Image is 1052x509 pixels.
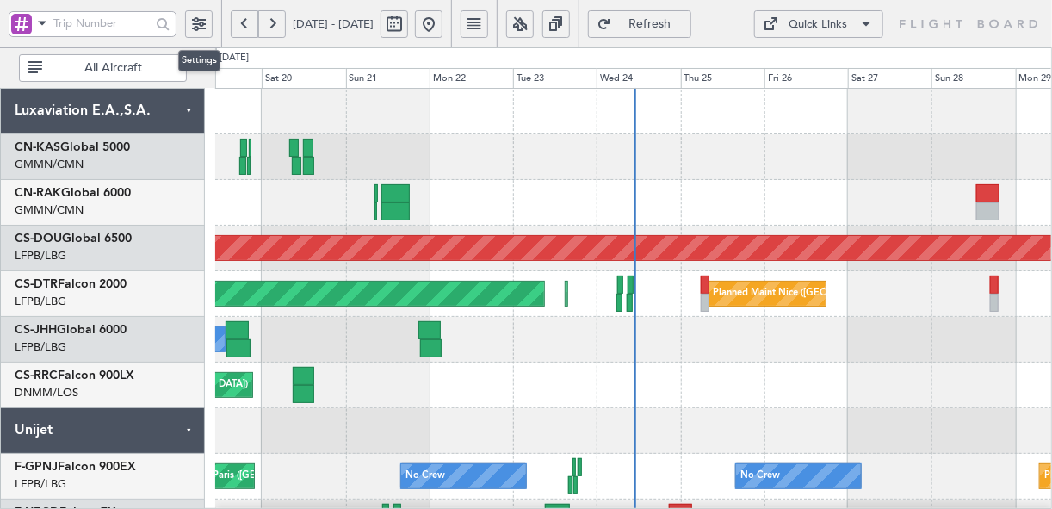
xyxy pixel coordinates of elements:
[346,68,430,89] div: Sun 21
[931,68,1015,89] div: Sun 28
[262,68,345,89] div: Sat 20
[15,324,127,336] a: CS-JHHGlobal 6000
[588,10,691,38] button: Refresh
[848,68,931,89] div: Sat 27
[178,50,220,71] div: Settings
[15,461,136,473] a: F-GPNJFalcon 900EX
[615,18,685,30] span: Refresh
[15,385,78,400] a: DNMM/LOS
[15,187,61,199] span: CN-RAK
[713,281,905,307] div: Planned Maint Nice ([GEOGRAPHIC_DATA])
[15,187,131,199] a: CN-RAKGlobal 6000
[46,62,181,74] span: All Aircraft
[681,68,764,89] div: Thu 25
[15,339,66,355] a: LFPB/LBG
[405,463,445,489] div: No Crew
[15,141,60,153] span: CN-KAS
[15,324,57,336] span: CS-JHH
[15,369,58,382] span: CS-RRC
[15,233,132,245] a: CS-DOUGlobal 6500
[15,141,130,153] a: CN-KASGlobal 5000
[430,68,513,89] div: Mon 22
[15,278,58,290] span: CS-DTR
[15,233,62,245] span: CS-DOU
[754,10,883,38] button: Quick Links
[15,461,58,473] span: F-GPNJ
[764,68,848,89] div: Fri 26
[293,16,374,32] span: [DATE] - [DATE]
[15,248,66,264] a: LFPB/LBG
[513,68,597,89] div: Tue 23
[15,294,66,309] a: LFPB/LBG
[15,202,84,218] a: GMMN/CMN
[220,51,249,65] div: [DATE]
[15,476,66,492] a: LFPB/LBG
[740,463,780,489] div: No Crew
[789,16,848,34] div: Quick Links
[15,369,134,382] a: CS-RRCFalcon 900LX
[15,157,84,172] a: GMMN/CMN
[53,10,151,36] input: Trip Number
[19,54,187,82] button: All Aircraft
[597,68,680,89] div: Wed 24
[15,278,127,290] a: CS-DTRFalcon 2000
[160,463,341,489] div: AOG Maint Paris ([GEOGRAPHIC_DATA])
